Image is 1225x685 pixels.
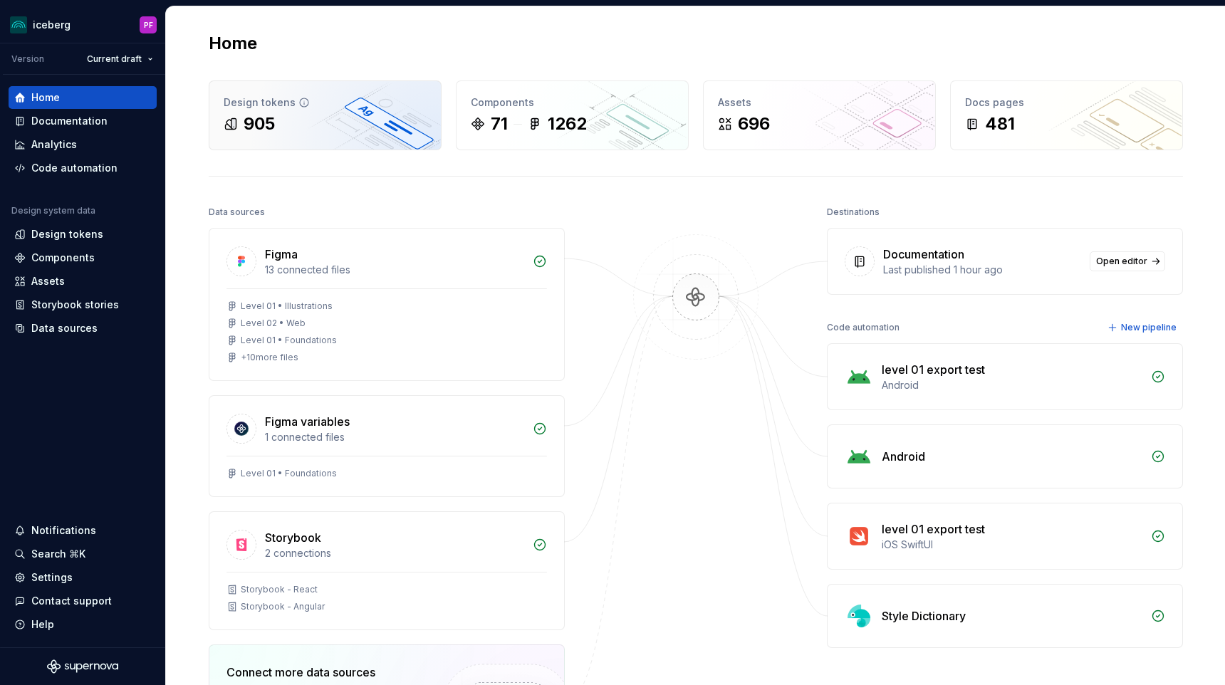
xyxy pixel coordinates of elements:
[31,90,60,105] div: Home
[31,617,54,632] div: Help
[1103,318,1183,338] button: New pipeline
[209,32,257,55] h2: Home
[209,395,565,497] a: Figma variables1 connected filesLevel 01 • Foundations
[31,161,118,175] div: Code automation
[244,113,275,135] div: 905
[9,110,157,132] a: Documentation
[950,80,1183,150] a: Docs pages481
[11,205,95,216] div: Design system data
[882,378,1142,392] div: Android
[9,246,157,269] a: Components
[471,95,674,110] div: Components
[31,137,77,152] div: Analytics
[265,430,524,444] div: 1 connected files
[965,95,1168,110] div: Docs pages
[9,590,157,612] button: Contact support
[31,298,119,312] div: Storybook stories
[209,228,565,381] a: Figma13 connected filesLevel 01 • IllustrationsLevel 02 • WebLevel 01 • Foundations+10more files
[31,594,112,608] div: Contact support
[9,133,157,156] a: Analytics
[265,263,524,277] div: 13 connected files
[9,223,157,246] a: Design tokens
[882,448,925,465] div: Android
[33,18,71,32] div: iceberg
[31,251,95,265] div: Components
[9,270,157,293] a: Assets
[241,352,298,363] div: + 10 more files
[31,547,85,561] div: Search ⌘K
[241,335,337,346] div: Level 01 • Foundations
[209,511,565,630] a: Storybook2 connectionsStorybook - ReactStorybook - Angular
[456,80,689,150] a: Components711262
[241,468,337,479] div: Level 01 • Foundations
[265,546,524,560] div: 2 connections
[265,413,350,430] div: Figma variables
[703,80,936,150] a: Assets696
[1096,256,1147,267] span: Open editor
[9,543,157,565] button: Search ⌘K
[882,361,985,378] div: level 01 export test
[31,274,65,288] div: Assets
[31,523,96,538] div: Notifications
[985,113,1015,135] div: 481
[827,318,900,338] div: Code automation
[265,529,321,546] div: Storybook
[9,317,157,340] a: Data sources
[9,86,157,109] a: Home
[9,519,157,542] button: Notifications
[882,538,1142,552] div: iOS SwiftUI
[241,601,325,612] div: Storybook - Angular
[548,113,587,135] div: 1262
[87,53,142,65] span: Current draft
[882,521,985,538] div: level 01 export test
[226,664,419,681] div: Connect more data sources
[827,202,880,222] div: Destinations
[9,293,157,316] a: Storybook stories
[11,53,44,65] div: Version
[1090,251,1165,271] a: Open editor
[882,607,966,624] div: Style Dictionary
[31,321,98,335] div: Data sources
[80,49,160,69] button: Current draft
[883,246,964,263] div: Documentation
[883,263,1081,277] div: Last published 1 hour ago
[1121,322,1177,333] span: New pipeline
[241,300,333,312] div: Level 01 • Illustrations
[738,113,770,135] div: 696
[9,157,157,179] a: Code automation
[209,80,442,150] a: Design tokens905
[9,613,157,636] button: Help
[10,16,27,33] img: 418c6d47-6da6-4103-8b13-b5999f8989a1.png
[209,202,265,222] div: Data sources
[491,113,508,135] div: 71
[31,570,73,585] div: Settings
[144,19,153,31] div: PF
[31,227,103,241] div: Design tokens
[31,114,108,128] div: Documentation
[3,9,162,40] button: icebergPF
[224,95,427,110] div: Design tokens
[9,566,157,589] a: Settings
[718,95,921,110] div: Assets
[265,246,298,263] div: Figma
[241,584,318,595] div: Storybook - React
[47,659,118,674] svg: Supernova Logo
[241,318,306,329] div: Level 02 • Web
